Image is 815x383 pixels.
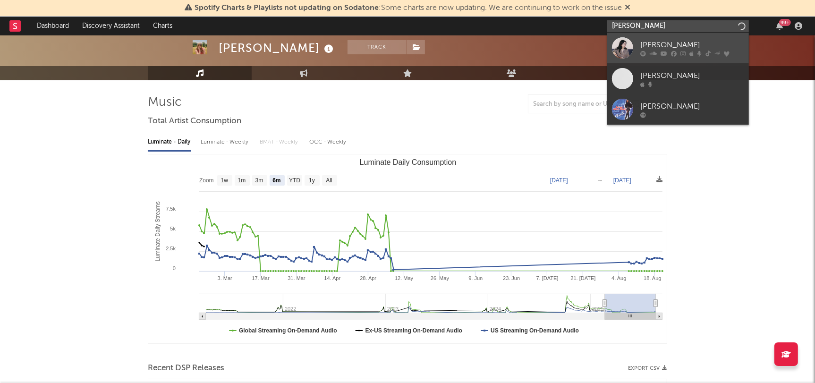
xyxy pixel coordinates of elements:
[148,154,667,343] svg: Luminate Daily Consumption
[166,246,176,251] text: 2.5k
[166,206,176,212] text: 7.5k
[625,4,630,12] span: Dismiss
[309,134,347,150] div: OCC - Weekly
[288,275,306,281] text: 31. Mar
[199,178,214,184] text: Zoom
[221,178,229,184] text: 1w
[607,20,749,32] input: Search for artists
[195,4,379,12] span: Spotify Charts & Playlists not updating on Sodatone
[272,178,280,184] text: 6m
[148,134,191,150] div: Luminate - Daily
[360,275,376,281] text: 28. Apr
[640,70,744,81] div: [PERSON_NAME]
[238,178,246,184] text: 1m
[468,275,483,281] text: 9. Jun
[550,177,568,184] text: [DATE]
[491,327,579,334] text: US Streaming On-Demand Audio
[324,275,340,281] text: 14. Apr
[503,275,520,281] text: 23. Jun
[255,178,263,184] text: 3m
[628,366,667,371] button: Export CSV
[611,275,626,281] text: 4. Aug
[360,158,457,166] text: Luminate Daily Consumption
[613,177,631,184] text: [DATE]
[365,327,462,334] text: Ex-US Streaming On-Demand Audio
[148,116,241,127] span: Total Artist Consumption
[76,17,146,35] a: Discovery Assistant
[644,275,661,281] text: 18. Aug
[201,134,250,150] div: Luminate - Weekly
[779,19,791,26] div: 99 +
[195,4,622,12] span: : Some charts are now updating. We are continuing to work on the issue
[640,101,744,112] div: [PERSON_NAME]
[607,94,749,125] a: [PERSON_NAME]
[218,275,233,281] text: 3. Mar
[309,178,315,184] text: 1y
[219,40,336,56] div: [PERSON_NAME]
[776,22,783,30] button: 99+
[536,275,559,281] text: 7. [DATE]
[607,33,749,63] a: [PERSON_NAME]
[148,363,224,374] span: Recent DSP Releases
[431,275,450,281] text: 26. May
[570,275,595,281] text: 21. [DATE]
[640,39,744,51] div: [PERSON_NAME]
[395,275,414,281] text: 12. May
[173,265,176,271] text: 0
[146,17,179,35] a: Charts
[528,101,628,108] input: Search by song name or URL
[30,17,76,35] a: Dashboard
[239,327,337,334] text: Global Streaming On-Demand Audio
[252,275,270,281] text: 17. Mar
[607,63,749,94] a: [PERSON_NAME]
[326,178,332,184] text: All
[348,40,407,54] button: Track
[170,226,176,231] text: 5k
[289,178,300,184] text: YTD
[597,177,603,184] text: →
[154,201,161,261] text: Luminate Daily Streams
